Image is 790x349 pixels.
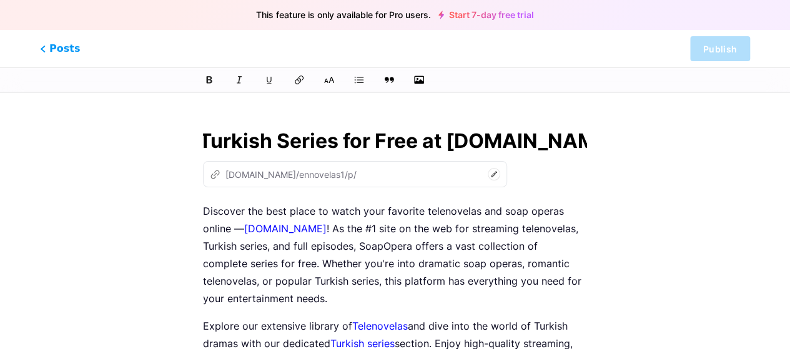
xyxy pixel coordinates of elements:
[256,6,431,24] span: This feature is only available for Pro users.
[40,41,80,56] span: Posts
[352,320,408,332] a: Telenovelas
[203,126,587,156] input: Title
[244,222,327,235] a: [DOMAIN_NAME]
[203,202,587,307] p: Discover the best place to watch your favorite telenovelas and soap operas online — ! As the #1 s...
[690,36,750,61] button: Publish
[703,44,737,54] span: Publish
[210,168,357,181] div: [DOMAIN_NAME]/ennovelas1/p/
[438,10,534,20] a: Start 7-day free trial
